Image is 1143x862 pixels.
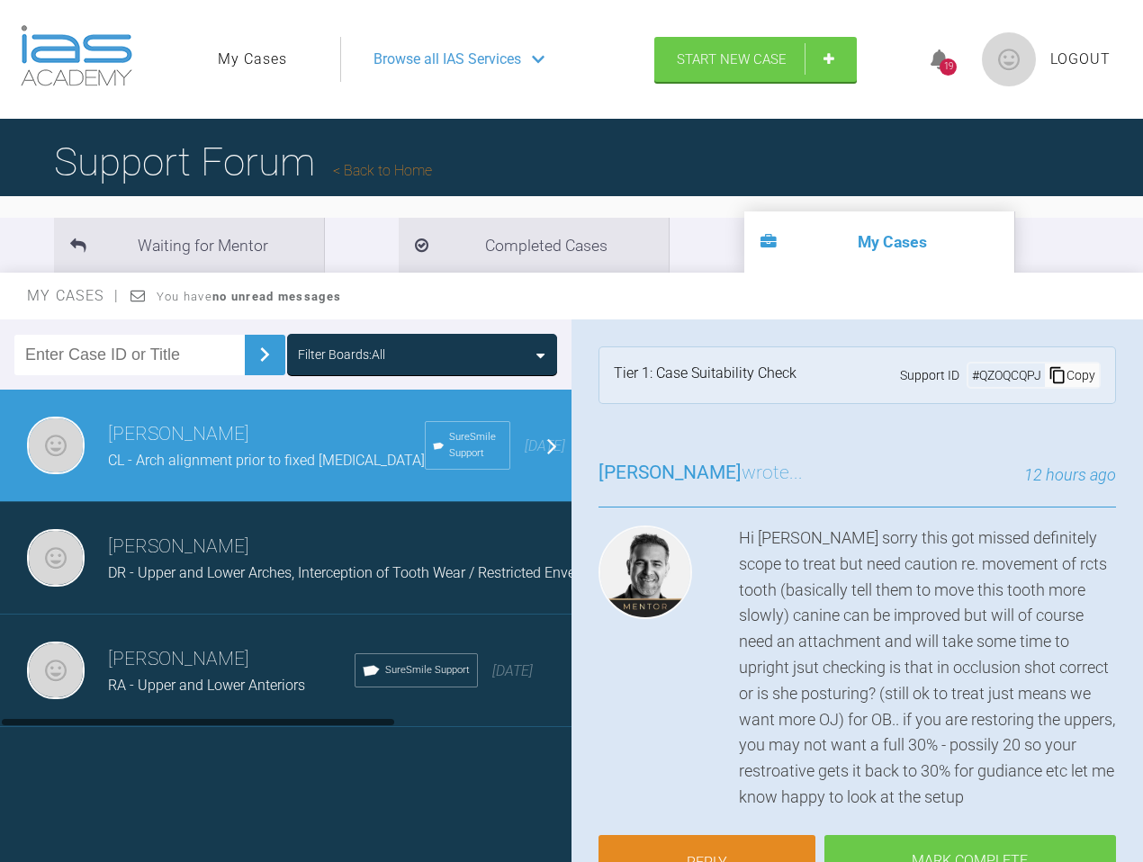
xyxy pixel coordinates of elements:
h3: [PERSON_NAME] [108,419,425,450]
li: My Cases [744,211,1014,273]
div: Copy [1045,364,1099,387]
span: Browse all IAS Services [373,48,521,71]
h1: Support Forum [54,130,432,193]
div: Tier 1: Case Suitability Check [614,362,796,389]
div: 19 [940,58,957,76]
div: # QZOQCQPJ [968,365,1045,385]
span: SureSmile Support [449,429,502,462]
h3: [PERSON_NAME] [108,532,678,562]
span: [DATE] [492,662,533,679]
img: Andrew El-Miligy [27,417,85,474]
a: Back to Home [333,162,432,179]
span: [DATE] [525,437,565,454]
a: Start New Case [654,37,857,82]
span: SureSmile Support [385,662,470,678]
img: chevronRight.28bd32b0.svg [250,340,279,369]
h3: wrote... [598,458,803,489]
img: profile.png [982,32,1036,86]
li: Completed Cases [399,218,669,273]
a: My Cases [218,48,287,71]
input: Enter Case ID or Title [14,335,245,375]
span: You have [157,290,341,303]
span: Support ID [900,365,959,385]
span: [PERSON_NAME] [598,462,742,483]
h3: [PERSON_NAME] [108,644,355,675]
span: RA - Upper and Lower Anteriors [108,677,305,694]
div: Filter Boards: All [298,345,385,364]
img: Tif Qureshi [598,525,692,619]
img: logo-light.3e3ef733.png [21,25,132,86]
img: Andrew El-Miligy [27,642,85,699]
span: DR - Upper and Lower Arches, Interception of Tooth Wear / Restricted Envelope of Function [108,564,678,581]
li: Waiting for Mentor [54,218,324,273]
div: Hi [PERSON_NAME] sorry this got missed definitely scope to treat but need caution re. movement of... [739,525,1116,811]
a: Logout [1050,48,1111,71]
strong: no unread messages [212,290,341,303]
span: 12 hours ago [1024,465,1116,484]
span: My Cases [27,287,120,304]
span: CL - Arch alignment prior to fixed [MEDICAL_DATA] [108,452,425,469]
img: Andrew El-Miligy [27,529,85,587]
span: Start New Case [677,51,787,67]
